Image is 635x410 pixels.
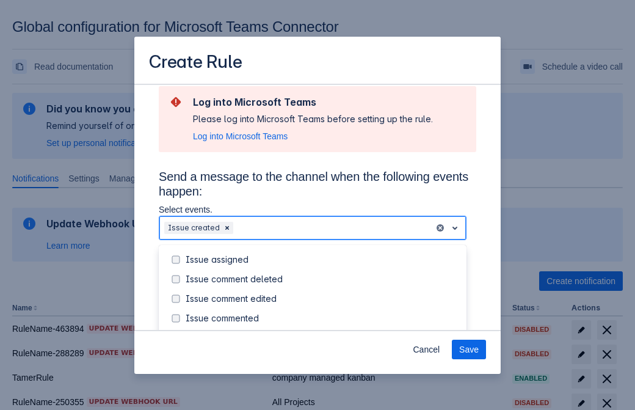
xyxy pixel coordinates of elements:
[186,254,459,266] div: Issue assigned
[186,312,459,324] div: Issue commented
[159,169,476,203] h3: Send a message to the channel when the following events happen:
[149,51,242,75] h3: Create Rule
[459,340,479,359] span: Save
[193,96,433,108] h2: Log into Microsoft Teams
[159,203,466,216] p: Select events.
[186,273,459,285] div: Issue comment deleted
[222,223,232,233] span: Clear
[193,130,288,142] button: Log into Microsoft Teams
[448,221,462,235] span: open
[164,222,221,234] div: Issue created
[193,113,433,125] div: Please log into Microsoft Teams before setting up the rule.
[435,223,445,233] button: clear
[169,95,183,109] span: error
[134,84,501,331] div: Scrollable content
[452,340,486,359] button: Save
[186,293,459,305] div: Issue comment edited
[413,340,440,359] span: Cancel
[221,222,233,234] div: Remove Issue created
[405,340,447,359] button: Cancel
